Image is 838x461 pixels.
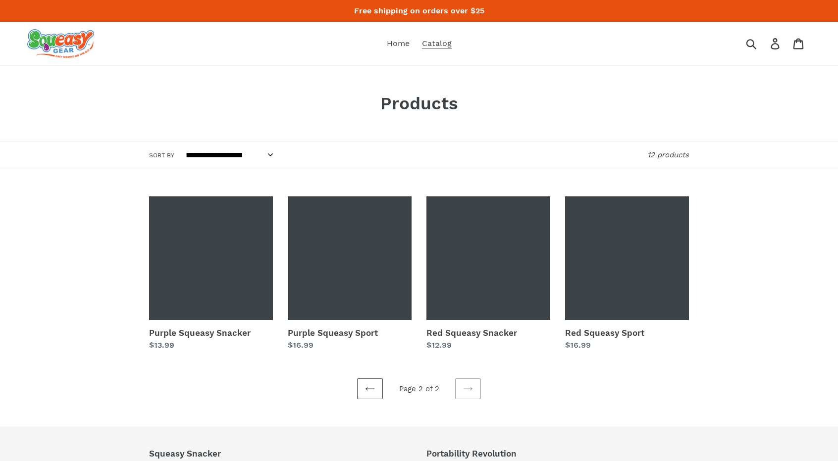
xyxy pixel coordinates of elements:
p: Portability Revolution [426,449,689,459]
p: Squeasy Snacker [149,449,346,459]
a: Home [382,36,415,51]
li: Page 2 of 2 [385,383,453,395]
label: Sort by [149,151,174,160]
input: Search [749,33,777,54]
span: Products [380,93,458,114]
span: Home [387,39,410,48]
span: 12 products [647,150,689,159]
img: squeasy gear snacker portable food pouch [27,29,94,58]
span: Catalog [422,39,452,48]
a: Catalog [417,36,457,51]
